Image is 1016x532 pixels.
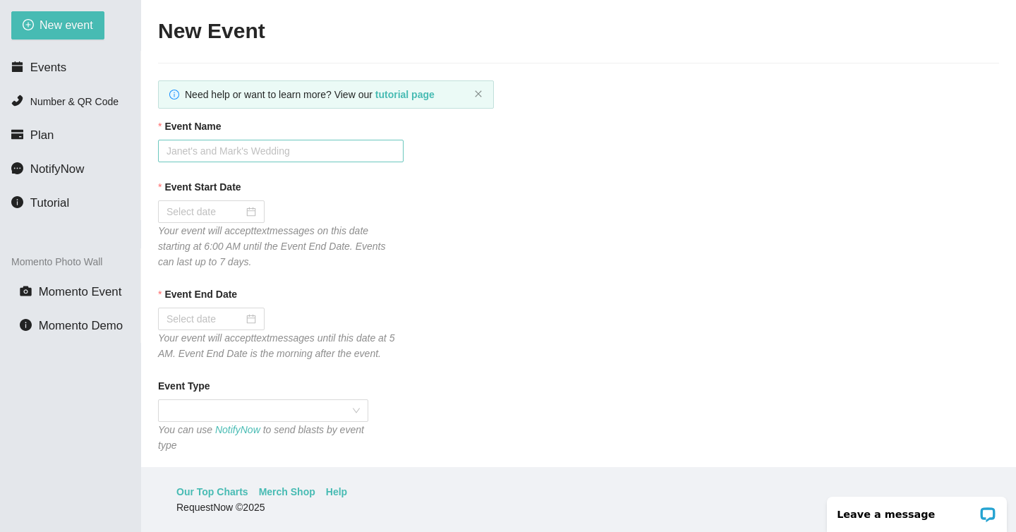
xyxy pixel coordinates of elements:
[169,90,179,99] span: info-circle
[167,311,243,327] input: Select date
[164,179,241,195] b: Event Start Date
[11,128,23,140] span: credit-card
[167,204,243,219] input: Select date
[176,484,248,500] a: Our Top Charts
[11,95,23,107] span: phone
[20,319,32,331] span: info-circle
[30,128,54,142] span: Plan
[158,422,368,453] div: You can use to send blasts by event type
[39,285,122,298] span: Momento Event
[215,424,260,435] a: NotifyNow
[30,96,119,107] span: Number & QR Code
[11,196,23,208] span: info-circle
[185,89,435,100] span: Need help or want to learn more? View our
[158,225,385,267] i: Your event will accept text messages on this date starting at 6:00 AM until the Event End Date. E...
[176,500,977,515] div: RequestNow © 2025
[326,484,347,500] a: Help
[818,488,1016,532] iframe: LiveChat chat widget
[30,61,66,74] span: Events
[11,61,23,73] span: calendar
[11,162,23,174] span: message
[164,119,221,134] b: Event Name
[259,484,315,500] a: Merch Shop
[30,196,69,210] span: Tutorial
[375,89,435,100] a: tutorial page
[39,319,123,332] span: Momento Demo
[11,11,104,40] button: plus-circleNew event
[164,286,237,302] b: Event End Date
[30,162,84,176] span: NotifyNow
[23,19,34,32] span: plus-circle
[474,90,483,99] button: close
[20,285,32,297] span: camera
[158,332,394,359] i: Your event will accept text messages until this date at 5 AM. Event End Date is the morning after...
[474,90,483,98] span: close
[158,378,210,394] b: Event Type
[158,140,404,162] input: Janet's and Mark's Wedding
[158,17,999,46] h2: New Event
[40,16,93,34] span: New event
